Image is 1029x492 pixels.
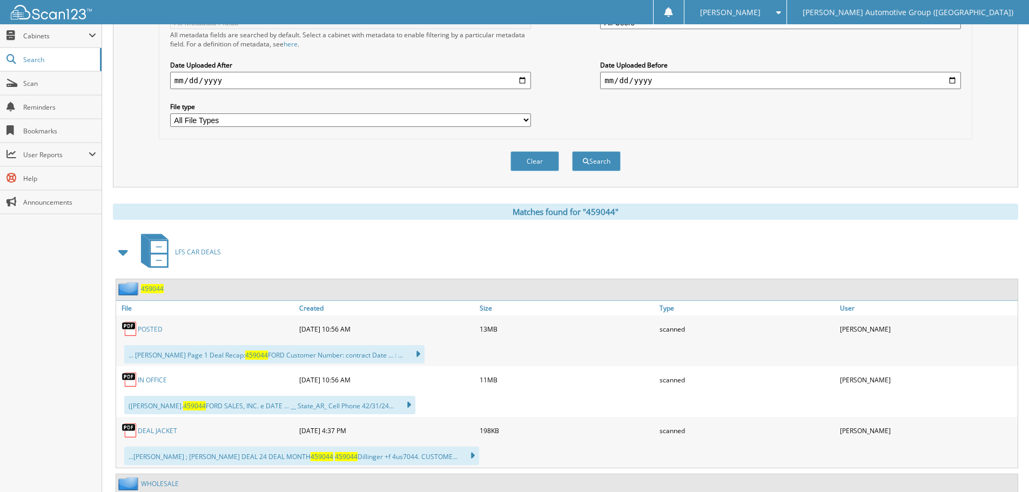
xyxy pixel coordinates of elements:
[297,318,477,340] div: [DATE] 10:56 AM
[113,204,1018,220] div: Matches found for "459044"
[175,247,221,257] span: LFS CAR DEALS
[837,301,1018,315] a: User
[116,301,297,315] a: File
[245,351,268,360] span: 459044
[657,301,837,315] a: Type
[975,440,1029,492] iframe: Chat Widget
[23,103,96,112] span: Reminders
[124,345,425,363] div: ... [PERSON_NAME] Page 1 Deal Recap: FORD Customer Number: contract Date ... : ...
[118,282,141,295] img: folder2.png
[600,72,961,89] input: end
[23,79,96,88] span: Scan
[118,477,141,490] img: folder2.png
[138,325,163,334] a: POSTED
[297,301,477,315] a: Created
[837,369,1018,390] div: [PERSON_NAME]
[657,369,837,390] div: scanned
[124,396,415,414] div: ([PERSON_NAME]. FORD SALES, INC. e DATE ... __ State_AR_ Cell Phone 42/31/24...
[297,369,477,390] div: [DATE] 10:56 AM
[141,284,164,293] a: 459044
[170,102,531,111] label: File type
[134,231,221,273] a: LFS CAR DEALS
[183,401,206,410] span: 459044
[122,422,138,439] img: PDF.png
[657,318,837,340] div: scanned
[284,39,298,49] a: here
[23,31,89,41] span: Cabinets
[335,452,358,461] span: 459044
[477,318,657,340] div: 13MB
[510,151,559,171] button: Clear
[23,174,96,183] span: Help
[657,420,837,441] div: scanned
[11,5,92,19] img: scan123-logo-white.svg
[170,60,531,70] label: Date Uploaded After
[122,321,138,337] img: PDF.png
[122,372,138,388] img: PDF.png
[124,447,479,465] div: ...[PERSON_NAME] ; [PERSON_NAME] DEAL 24 DEAL MONTH Dillinger +f 4us7044. CUSTOME...
[23,198,96,207] span: Announcements
[477,420,657,441] div: 198KB
[23,55,95,64] span: Search
[600,60,961,70] label: Date Uploaded Before
[477,301,657,315] a: Size
[23,126,96,136] span: Bookmarks
[837,318,1018,340] div: [PERSON_NAME]
[297,420,477,441] div: [DATE] 4:37 PM
[311,452,333,461] span: 459044
[170,30,531,49] div: All metadata fields are searched by default. Select a cabinet with metadata to enable filtering b...
[803,9,1013,16] span: [PERSON_NAME] Automotive Group ([GEOGRAPHIC_DATA])
[572,151,621,171] button: Search
[837,420,1018,441] div: [PERSON_NAME]
[170,72,531,89] input: start
[138,375,167,385] a: IN OFFICE
[23,150,89,159] span: User Reports
[700,9,761,16] span: [PERSON_NAME]
[141,479,179,488] a: WHOLESALE
[138,426,177,435] a: DEAL JACKET
[477,369,657,390] div: 11MB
